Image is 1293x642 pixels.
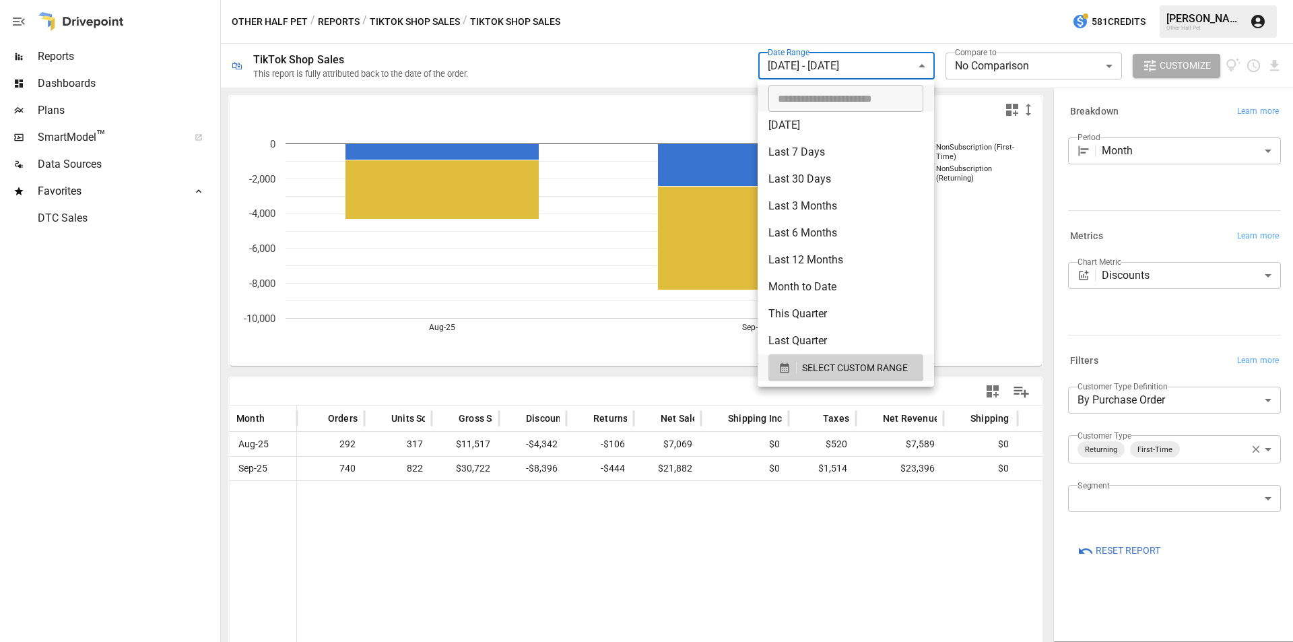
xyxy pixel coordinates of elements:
li: Last Quarter [758,327,934,354]
button: SELECT CUSTOM RANGE [768,354,923,381]
li: [DATE] [758,112,934,139]
li: Last 12 Months [758,247,934,274]
span: SELECT CUSTOM RANGE [802,360,908,377]
li: Last 6 Months [758,220,934,247]
li: Last 7 Days [758,139,934,166]
li: Last 3 Months [758,193,934,220]
li: Month to Date [758,274,934,300]
li: Last 30 Days [758,166,934,193]
li: This Quarter [758,300,934,327]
